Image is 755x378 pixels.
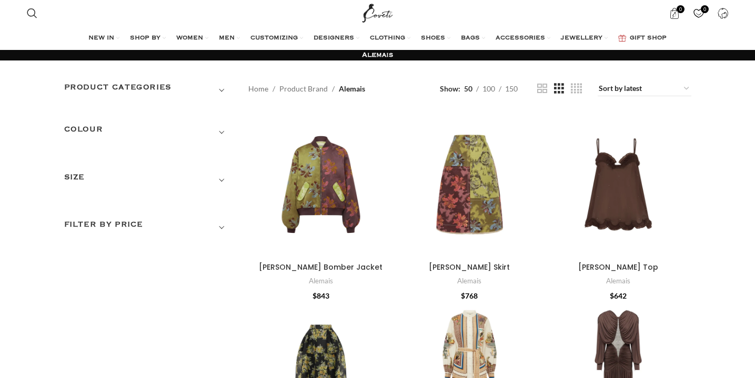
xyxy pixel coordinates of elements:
a: ACCESSORIES [496,28,550,49]
a: 0 [663,3,685,24]
a: [PERSON_NAME] Skirt [429,262,510,272]
bdi: 843 [313,291,329,300]
a: [PERSON_NAME] Bomber Jacket [259,262,382,272]
span: CUSTOMIZING [250,34,298,43]
bdi: 642 [610,291,627,300]
span: $ [313,291,317,300]
a: 0 [688,3,709,24]
a: DESIGNERS [314,28,359,49]
img: GiftBag [618,35,626,42]
a: Site logo [360,8,395,17]
a: CUSTOMIZING [250,28,303,49]
div: Main navigation [22,28,733,49]
a: Search [22,3,43,24]
a: Alemais [309,276,333,286]
bdi: 768 [461,291,478,300]
a: MEN [219,28,240,49]
span: MEN [219,34,235,43]
h3: SIZE [64,171,233,189]
h3: COLOUR [64,124,233,141]
a: NEW IN [88,28,119,49]
a: Adriana Jacquard Bomber Jacket [248,112,394,258]
span: ACCESSORIES [496,34,545,43]
span: GIFT SHOP [630,34,667,43]
a: SHOES [421,28,450,49]
a: Alemais [606,276,630,286]
span: SHOP BY [130,34,160,43]
h3: Filter by price [64,219,233,237]
span: JEWELLERY [561,34,602,43]
a: Carmelo Silk Top [546,112,691,258]
span: 0 [701,5,709,13]
a: JEWELLERY [561,28,608,49]
span: BAGS [461,34,480,43]
a: WOMEN [176,28,208,49]
a: SHOP BY [130,28,166,49]
a: [PERSON_NAME] Top [578,262,658,272]
span: WOMEN [176,34,203,43]
span: NEW IN [88,34,114,43]
a: CLOTHING [370,28,410,49]
a: Adriana Jacquard Skirt [397,112,542,258]
span: SHOES [421,34,445,43]
h3: Product categories [64,81,233,99]
a: BAGS [461,28,485,49]
a: Alemais [457,276,481,286]
span: $ [461,291,465,300]
span: 0 [677,5,684,13]
span: $ [610,291,614,300]
div: My Wishlist [688,3,709,24]
span: DESIGNERS [314,34,354,43]
span: CLOTHING [370,34,405,43]
a: GIFT SHOP [618,28,667,49]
